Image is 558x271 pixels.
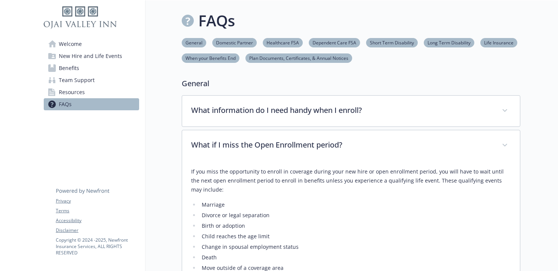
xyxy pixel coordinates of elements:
[199,211,511,220] li: Divorce or legal separation
[59,86,85,98] span: Resources
[56,237,139,256] p: Copyright © 2024 - 2025 , Newfront Insurance Services, ALL RIGHTS RESERVED
[44,98,139,110] a: FAQs
[56,217,139,224] a: Accessibility
[59,62,79,74] span: Benefits
[191,167,511,194] p: If you miss the opportunity to enroll in coverage during your new hire or open enrollment period,...
[245,54,352,61] a: Plan Documents, Certificates, & Annual Notices
[191,139,493,151] p: What if I miss the Open Enrollment period?
[56,207,139,214] a: Terms
[44,86,139,98] a: Resources
[59,74,95,86] span: Team Support
[56,227,139,234] a: Disclaimer
[199,221,511,230] li: Birth or adoption
[212,39,257,46] a: Domestic Partner
[182,39,206,46] a: General
[182,130,520,161] div: What if I miss the Open Enrollment period?
[182,54,239,61] a: When your Benefits End
[199,200,511,209] li: Marriage
[44,62,139,74] a: Benefits
[182,96,520,126] div: What information do I need handy when I enroll?
[424,39,474,46] a: Long Term Disability
[366,39,418,46] a: Short Term Disability
[44,50,139,62] a: New Hire and Life Events
[59,38,82,50] span: Welcome
[191,105,493,116] p: What information do I need handy when I enroll?
[44,74,139,86] a: Team Support
[59,50,122,62] span: New Hire and Life Events
[59,98,72,110] span: FAQs
[56,198,139,204] a: Privacy
[199,242,511,251] li: Change in spousal employment status
[182,78,209,88] font: General
[263,39,303,46] a: Healthcare FSA
[480,39,517,46] a: Life Insurance
[198,10,235,31] font: FAQs
[199,232,511,241] li: Child reaches the age limit
[199,253,511,262] li: Death
[309,39,360,46] a: Dependent Care FSA
[44,38,139,50] a: Welcome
